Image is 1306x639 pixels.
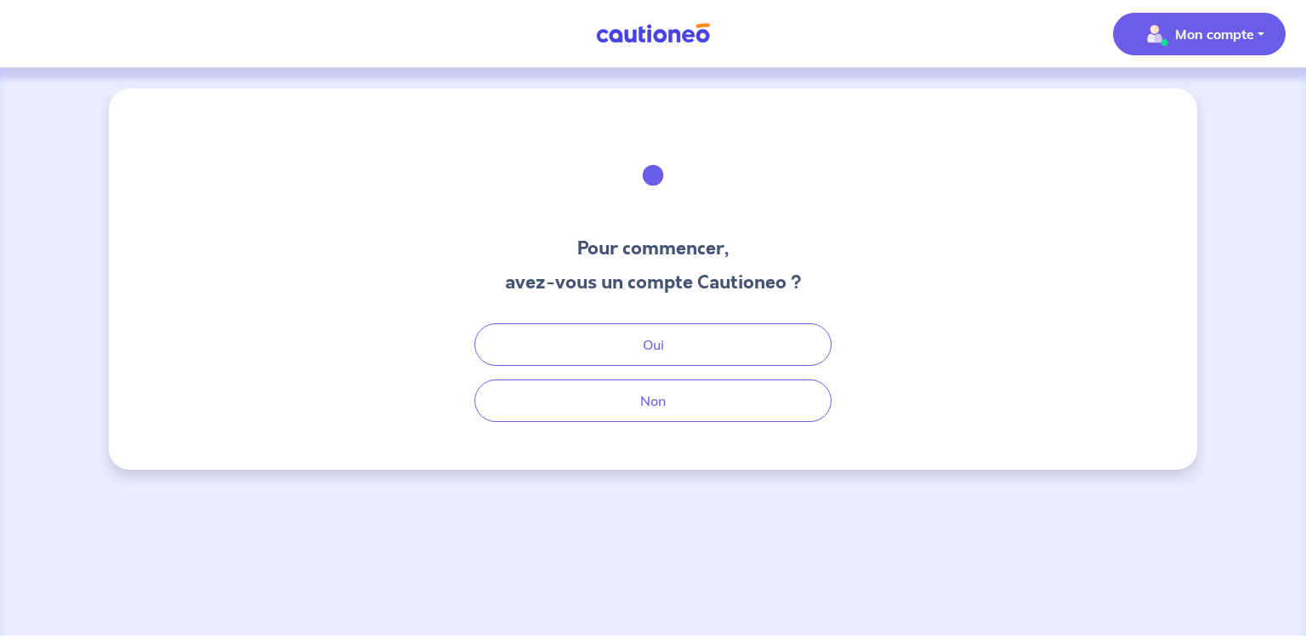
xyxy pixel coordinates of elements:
button: Non [474,379,832,422]
img: illu_account_valid_menu.svg [1141,20,1168,48]
img: Cautioneo [589,23,717,44]
button: Oui [474,323,832,366]
h3: avez-vous un compte Cautioneo ? [505,269,802,296]
h3: Pour commencer, [505,235,802,262]
img: illu_welcome.svg [607,129,699,221]
p: Mon compte [1175,24,1254,44]
button: illu_account_valid_menu.svgMon compte [1113,13,1286,55]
